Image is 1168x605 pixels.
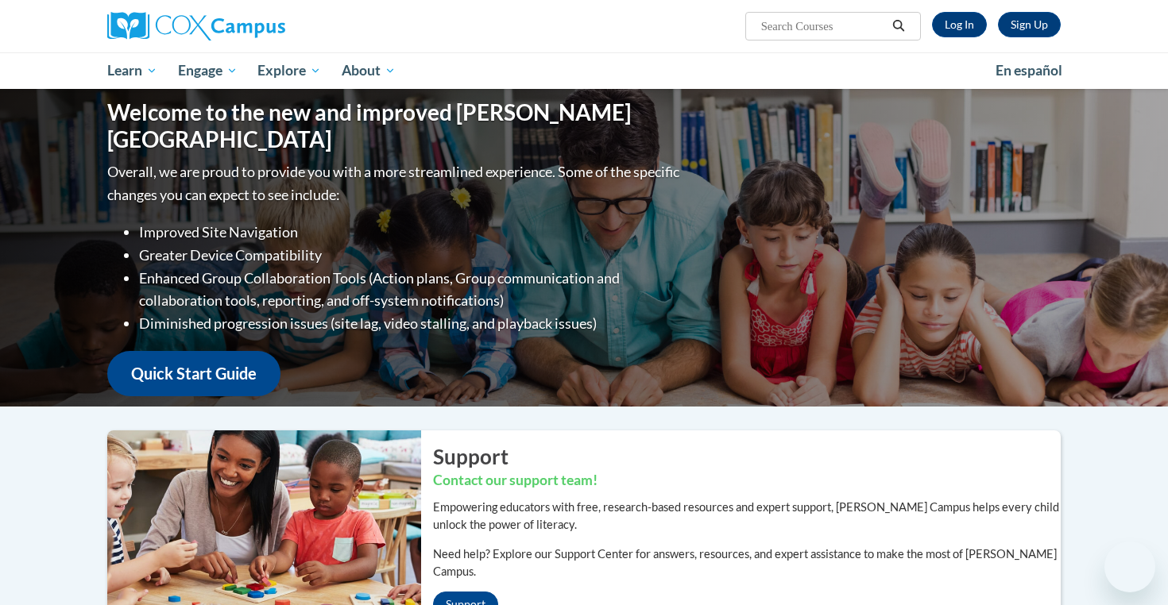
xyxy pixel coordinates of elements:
input: Search Courses [760,17,887,36]
li: Enhanced Group Collaboration Tools (Action plans, Group communication and collaboration tools, re... [139,267,683,313]
li: Greater Device Compatibility [139,244,683,267]
a: Learn [97,52,168,89]
a: Engage [168,52,248,89]
li: Improved Site Navigation [139,221,683,244]
a: En español [985,54,1073,87]
img: Cox Campus [107,12,285,40]
li: Diminished progression issues (site lag, video stalling, and playback issues) [139,312,683,335]
h1: Welcome to the new and improved [PERSON_NAME][GEOGRAPHIC_DATA] [107,99,683,152]
a: Register [998,12,1061,37]
a: Explore [247,52,331,89]
iframe: Button to launch messaging window [1104,541,1155,592]
h2: Support [433,442,1061,471]
span: About [342,61,396,80]
span: Explore [257,61,321,80]
a: Cox Campus [107,12,409,40]
button: Search [887,17,911,36]
p: Empowering educators with free, research-based resources and expert support, [PERSON_NAME] Campus... [433,499,1061,534]
p: Need help? Explore our Support Center for answers, resources, and expert assistance to make the m... [433,545,1061,580]
span: Engage [178,61,238,80]
a: Log In [932,12,987,37]
div: Main menu [83,52,1085,89]
span: En español [996,62,1062,79]
a: Quick Start Guide [107,351,280,396]
h3: Contact our support team! [433,471,1061,491]
a: About [331,52,406,89]
p: Overall, we are proud to provide you with a more streamlined experience. Some of the specific cha... [107,160,683,206]
span: Learn [107,61,157,80]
